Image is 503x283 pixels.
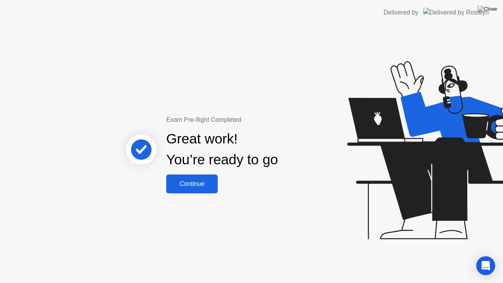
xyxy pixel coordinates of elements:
div: Delivered by [384,8,419,17]
div: Great work! You’re ready to go [166,129,278,170]
img: Delivered by Rosalyn [423,8,489,17]
div: Open Intercom Messenger [476,256,495,275]
img: Close [477,6,497,12]
div: Continue [169,180,215,187]
button: Continue [166,175,218,193]
div: Exam Pre-flight Completed [166,115,329,125]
